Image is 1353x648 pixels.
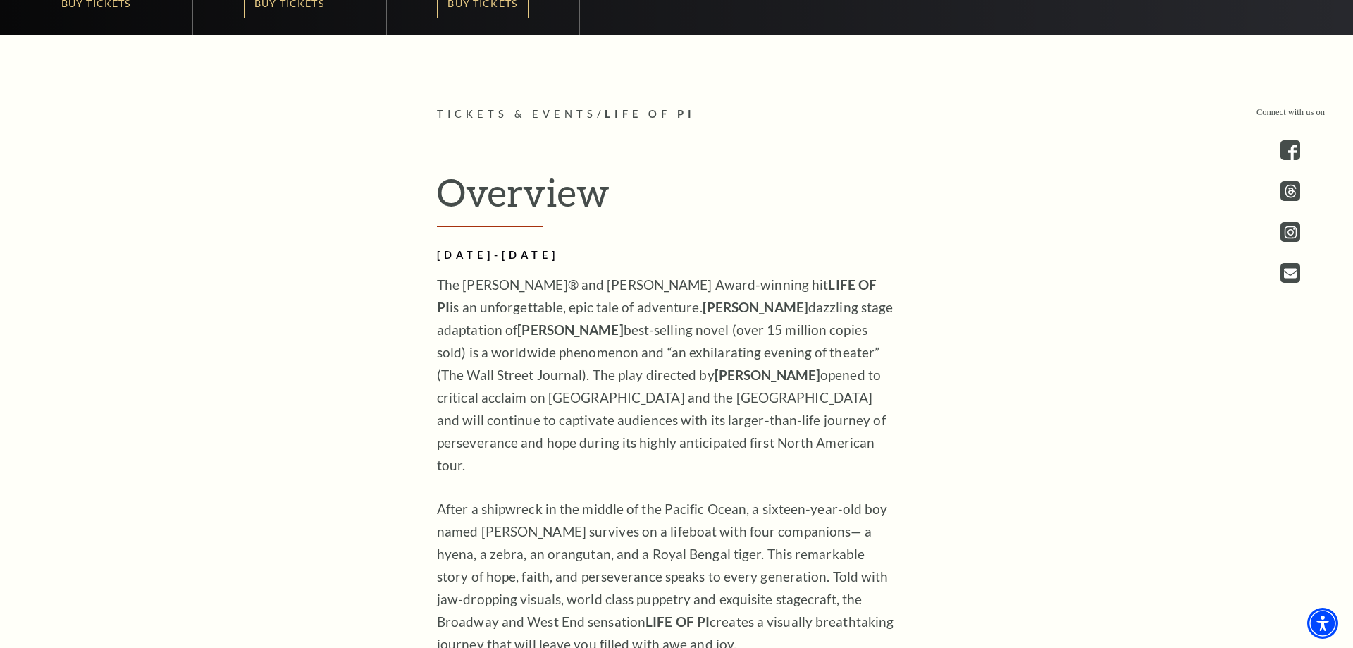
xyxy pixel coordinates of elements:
[605,108,696,120] span: Life of Pi
[437,274,895,477] p: The [PERSON_NAME]® and [PERSON_NAME] Award-winning hit is an unforgettable, epic tale of adventur...
[1280,222,1300,242] a: instagram - open in a new tab
[437,106,916,123] p: /
[517,322,623,338] strong: [PERSON_NAME]
[1280,181,1300,201] a: threads.com - open in a new tab
[703,299,808,315] strong: [PERSON_NAME]
[437,108,597,120] span: Tickets & Events
[1280,140,1300,160] a: facebook - open in a new tab
[1307,608,1338,639] div: Accessibility Menu
[715,367,820,383] strong: [PERSON_NAME]
[437,247,895,264] h2: [DATE]-[DATE]
[1256,106,1325,119] p: Connect with us on
[437,169,916,227] h2: Overview
[1280,263,1300,283] a: Open this option - open in a new tab
[437,276,877,315] strong: LIFE OF PI
[645,613,710,630] strong: LIFE OF PI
